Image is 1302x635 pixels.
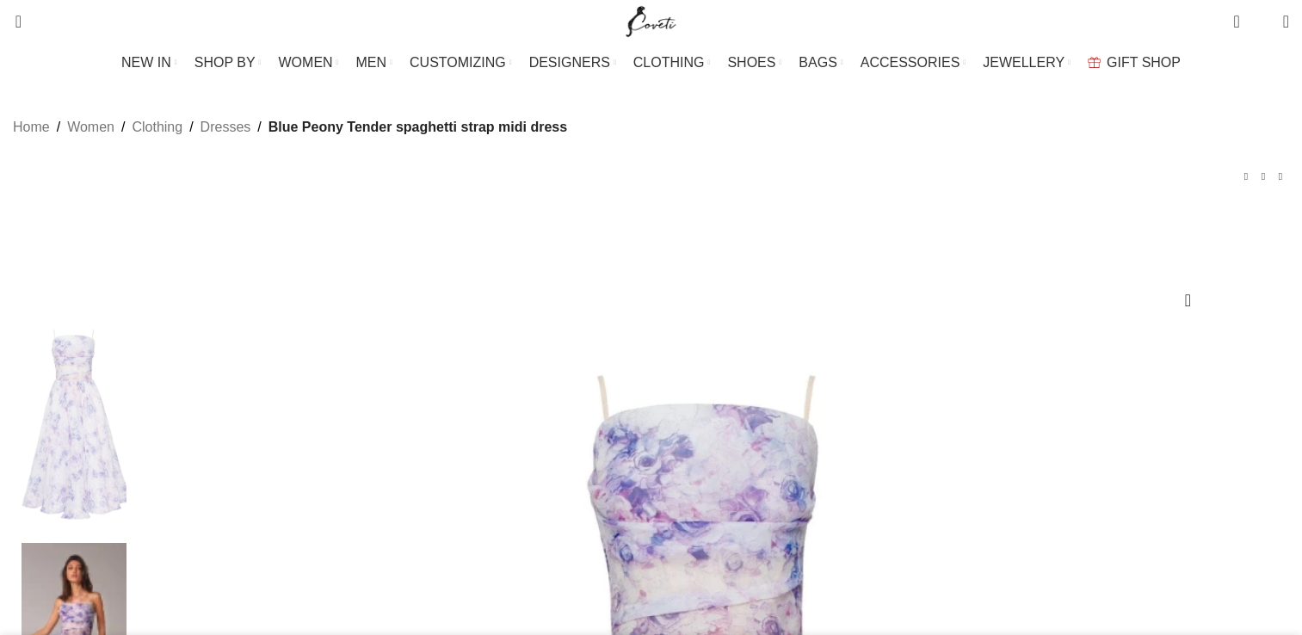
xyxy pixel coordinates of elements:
span: WOMEN [279,54,333,71]
span: DESIGNERS [529,54,610,71]
img: GiftBag [1088,57,1101,68]
span: NEW IN [121,54,171,71]
a: WOMEN [279,46,339,80]
span: BAGS [799,54,836,71]
a: SHOES [727,46,781,80]
a: SHOP BY [194,46,262,80]
a: Dresses [201,116,251,139]
a: CUSTOMIZING [410,46,512,80]
a: MEN [356,46,392,80]
span: GIFT SHOP [1107,54,1181,71]
a: Search [4,4,22,39]
a: BAGS [799,46,842,80]
a: GIFT SHOP [1088,46,1181,80]
div: My Wishlist [1253,4,1270,39]
span: 0 [1256,17,1269,30]
a: DESIGNERS [529,46,616,80]
span: Blue Peony Tender spaghetti strap midi dress [268,116,567,139]
a: Home [13,116,50,139]
a: 0 [1225,4,1248,39]
span: MEN [356,54,387,71]
a: ACCESSORIES [861,46,966,80]
span: CUSTOMIZING [410,54,506,71]
a: NEW IN [121,46,177,80]
a: Site logo [622,13,680,28]
a: CLOTHING [633,46,711,80]
span: SHOES [727,54,775,71]
div: Main navigation [4,46,1298,80]
span: JEWELLERY [983,54,1064,71]
span: 0 [1235,9,1248,22]
span: SHOP BY [194,54,256,71]
a: JEWELLERY [983,46,1071,80]
img: Milla dress [22,319,126,534]
span: ACCESSORIES [861,54,960,71]
a: Previous product [1237,168,1255,185]
a: Women [67,116,114,139]
a: Clothing [132,116,182,139]
a: Next product [1272,168,1289,185]
nav: Breadcrumb [13,116,567,139]
span: CLOTHING [633,54,705,71]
